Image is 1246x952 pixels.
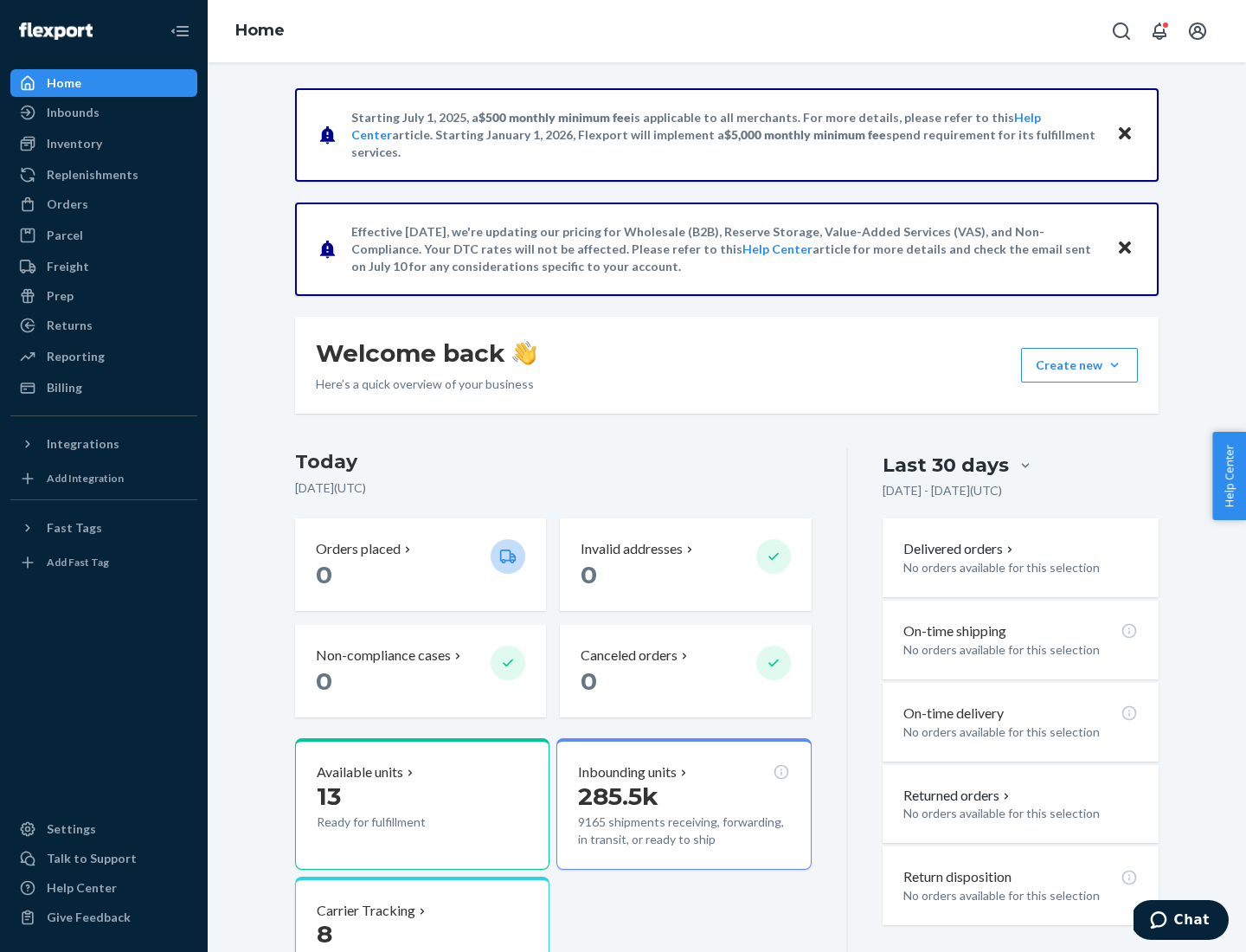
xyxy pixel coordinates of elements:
img: Flexport logo [19,23,93,40]
p: No orders available for this selection [903,887,1138,904]
a: Home [10,69,197,97]
a: Reporting [10,343,197,370]
a: Prep [10,282,197,310]
div: Replenishments [47,166,138,183]
div: Talk to Support [47,850,137,867]
button: Inbounding units285.5k9165 shipments receiving, forwarding, in transit, or ready to ship [556,738,811,870]
div: Settings [47,820,96,838]
a: Inbounds [10,99,197,126]
p: Available units [317,762,403,782]
p: Return disposition [903,867,1012,887]
img: hand-wave emoji [512,341,536,365]
a: Help Center [10,874,197,902]
p: Ready for fulfillment [317,814,477,831]
div: Reporting [47,348,105,365]
a: Add Fast Tag [10,549,197,576]
button: Help Center [1212,432,1246,520]
button: Open account menu [1180,14,1215,48]
button: Open notifications [1142,14,1177,48]
span: 285.5k [578,782,658,811]
button: Invalid addresses 0 [560,518,811,611]
a: Orders [10,190,197,218]
div: Home [47,74,81,92]
div: Fast Tags [47,519,102,537]
div: Help Center [47,879,117,897]
p: [DATE] - [DATE] ( UTC ) [883,482,1002,499]
a: Billing [10,374,197,402]
div: Parcel [47,227,83,244]
button: Close [1114,236,1136,261]
p: On-time delivery [903,704,1004,724]
p: Starting July 1, 2025, a is applicable to all merchants. For more details, please refer to this a... [351,109,1100,161]
span: 0 [316,560,332,589]
div: Give Feedback [47,909,131,926]
a: Help Center [742,241,812,256]
button: Orders placed 0 [295,518,546,611]
span: 13 [317,782,341,811]
p: Invalid addresses [581,539,683,559]
p: Canceled orders [581,646,678,666]
p: Here’s a quick overview of your business [316,376,536,393]
span: 8 [317,919,332,949]
button: Integrations [10,430,197,458]
button: Delivered orders [903,539,1017,559]
button: Close [1114,122,1136,147]
span: 0 [316,666,332,696]
p: Carrier Tracking [317,901,415,921]
a: Home [235,21,285,40]
p: No orders available for this selection [903,559,1138,576]
a: Returns [10,312,197,339]
iframe: Opens a widget where you can chat to one of our agents [1134,900,1229,943]
button: Close Navigation [163,14,197,48]
span: $5,000 monthly minimum fee [724,127,886,142]
h1: Welcome back [316,338,536,369]
div: Inventory [47,135,102,152]
p: No orders available for this selection [903,724,1138,741]
button: Canceled orders 0 [560,625,811,717]
div: Integrations [47,435,119,453]
span: 0 [581,560,597,589]
span: 0 [581,666,597,696]
button: Open Search Box [1104,14,1139,48]
a: Replenishments [10,161,197,189]
div: Last 30 days [883,452,1009,479]
a: Settings [10,815,197,843]
p: 9165 shipments receiving, forwarding, in transit, or ready to ship [578,814,789,848]
ol: breadcrumbs [222,6,299,56]
div: Inbounds [47,104,100,121]
a: Add Integration [10,465,197,492]
a: Freight [10,253,197,280]
div: Add Fast Tag [47,555,109,569]
p: Effective [DATE], we're updating our pricing for Wholesale (B2B), Reserve Storage, Value-Added Se... [351,223,1100,275]
p: No orders available for this selection [903,805,1138,822]
div: Freight [47,258,89,275]
button: Returned orders [903,786,1013,806]
div: Orders [47,196,88,213]
div: Prep [47,287,74,305]
a: Inventory [10,130,197,158]
button: Talk to Support [10,845,197,872]
p: Inbounding units [578,762,677,782]
h3: Today [295,448,812,476]
p: [DATE] ( UTC ) [295,479,812,497]
button: Available units13Ready for fulfillment [295,738,549,870]
p: Non-compliance cases [316,646,451,666]
p: On-time shipping [903,621,1006,641]
button: Create new [1021,348,1138,383]
span: $500 monthly minimum fee [478,110,631,125]
p: Orders placed [316,539,401,559]
button: Non-compliance cases 0 [295,625,546,717]
p: No orders available for this selection [903,641,1138,659]
button: Fast Tags [10,514,197,542]
div: Billing [47,379,82,396]
a: Parcel [10,222,197,249]
button: Give Feedback [10,904,197,931]
div: Add Integration [47,471,124,486]
div: Returns [47,317,93,334]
